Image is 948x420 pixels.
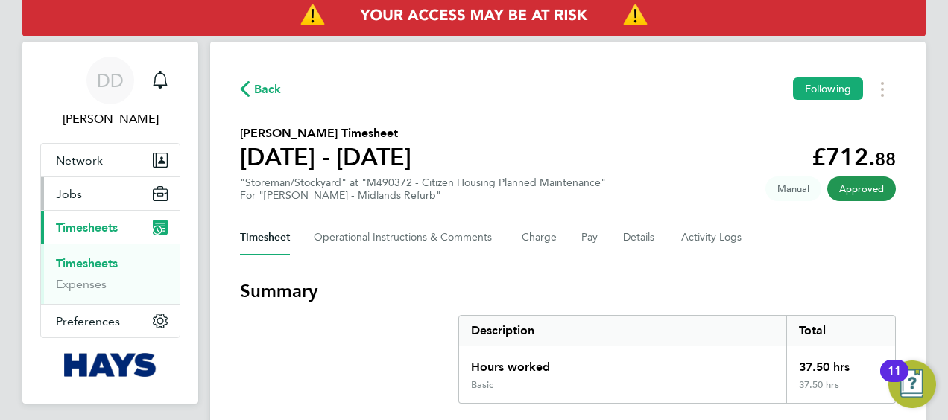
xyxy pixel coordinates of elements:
[41,144,180,176] button: Network
[786,316,895,346] div: Total
[22,42,198,404] nav: Main navigation
[240,189,606,202] div: For "[PERSON_NAME] - Midlands Refurb"
[240,279,896,303] h3: Summary
[681,220,744,255] button: Activity Logs
[240,124,411,142] h2: [PERSON_NAME] Timesheet
[41,211,180,244] button: Timesheets
[471,379,493,391] div: Basic
[40,353,180,377] a: Go to home page
[827,176,896,201] span: This timesheet has been approved.
[56,277,107,291] a: Expenses
[623,220,657,255] button: Details
[240,142,411,172] h1: [DATE] - [DATE]
[459,346,786,379] div: Hours worked
[56,256,118,270] a: Timesheets
[64,353,157,377] img: hays-logo-retina.png
[869,77,896,101] button: Timesheets Menu
[786,379,895,403] div: 37.50 hrs
[458,315,896,404] div: Summary
[805,82,851,95] span: Following
[812,143,896,171] app-decimal: £712.
[254,80,282,98] span: Back
[56,314,120,328] span: Preferences
[40,110,180,128] span: Daniel Docherty
[581,220,599,255] button: Pay
[41,305,180,337] button: Preferences
[888,371,901,390] div: 11
[56,153,103,168] span: Network
[56,220,118,235] span: Timesheets
[240,176,606,202] div: "Storeman/Stockyard" at "M490372 - Citizen Housing Planned Maintenance"
[793,77,863,100] button: Following
[459,316,786,346] div: Description
[41,244,180,304] div: Timesheets
[522,220,557,255] button: Charge
[56,187,82,201] span: Jobs
[314,220,498,255] button: Operational Instructions & Comments
[240,220,290,255] button: Timesheet
[875,148,896,170] span: 88
[240,80,282,98] button: Back
[97,71,124,90] span: DD
[40,57,180,128] a: DD[PERSON_NAME]
[41,177,180,210] button: Jobs
[888,360,936,408] button: Open Resource Center, 11 new notifications
[786,346,895,379] div: 37.50 hrs
[765,176,821,201] span: This timesheet was manually created.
